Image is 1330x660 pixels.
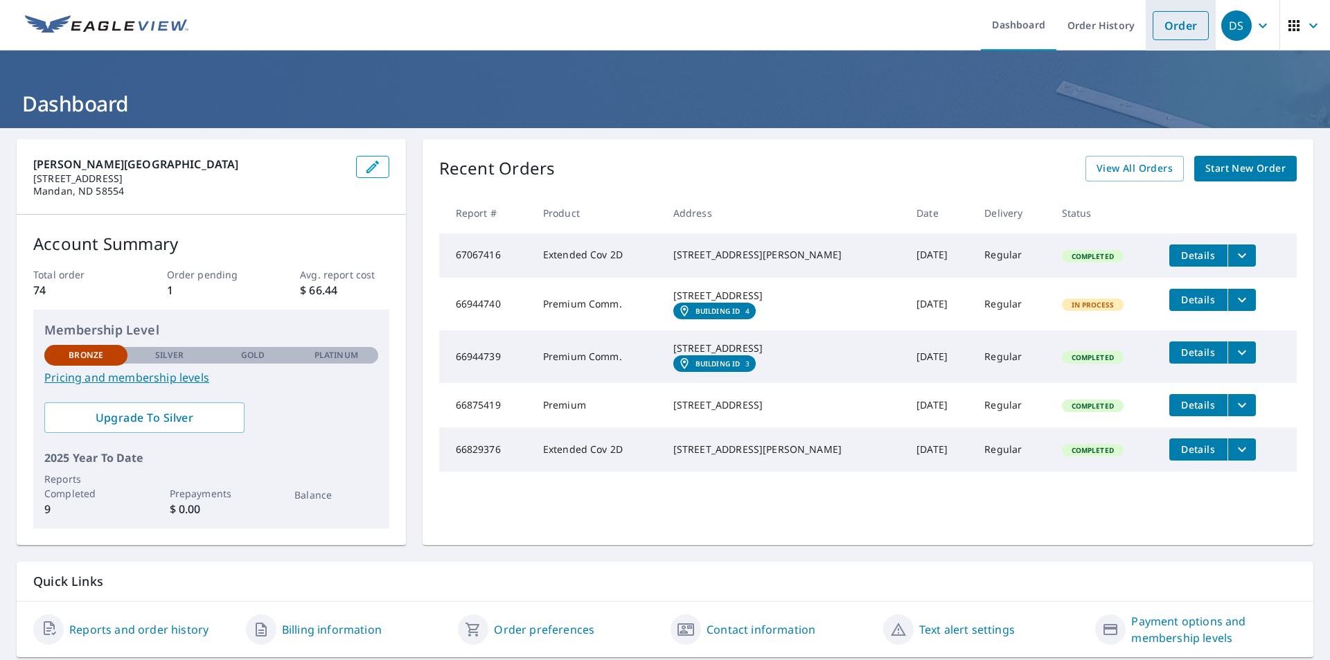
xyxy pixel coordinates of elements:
span: Completed [1063,445,1122,455]
span: Details [1178,346,1219,359]
p: $ 0.00 [170,501,253,517]
td: Regular [973,383,1050,427]
a: Building ID4 [673,303,756,319]
td: Regular [973,330,1050,383]
span: Upgrade To Silver [55,410,233,425]
span: Completed [1063,401,1122,411]
td: [DATE] [905,383,973,427]
button: filesDropdownBtn-66829376 [1227,438,1256,461]
span: Completed [1063,251,1122,261]
p: $ 66.44 [300,282,389,298]
div: [STREET_ADDRESS][PERSON_NAME] [673,248,894,262]
a: View All Orders [1085,156,1184,181]
p: Avg. report cost [300,267,389,282]
p: Membership Level [44,321,378,339]
div: [STREET_ADDRESS] [673,289,894,303]
td: 67067416 [439,233,532,278]
p: Gold [241,349,265,362]
p: Platinum [314,349,358,362]
div: [STREET_ADDRESS] [673,398,894,412]
span: Start New Order [1205,160,1286,177]
th: Delivery [973,193,1050,233]
td: [DATE] [905,233,973,278]
span: In Process [1063,300,1123,310]
p: Reports Completed [44,472,127,501]
span: Details [1178,398,1219,411]
button: filesDropdownBtn-66944739 [1227,341,1256,364]
div: DS [1221,10,1252,41]
td: Regular [973,427,1050,472]
em: Building ID [695,307,741,315]
p: 9 [44,501,127,517]
div: [STREET_ADDRESS][PERSON_NAME] [673,443,894,456]
p: Balance [294,488,378,502]
p: Bronze [69,349,103,362]
span: Completed [1063,353,1122,362]
button: detailsBtn-66875419 [1169,394,1227,416]
td: 66944739 [439,330,532,383]
td: Regular [973,278,1050,330]
h1: Dashboard [17,89,1313,118]
a: Pricing and membership levels [44,369,378,386]
p: [PERSON_NAME][GEOGRAPHIC_DATA] [33,156,345,172]
p: 2025 Year To Date [44,449,378,466]
button: detailsBtn-67067416 [1169,244,1227,267]
a: Start New Order [1194,156,1297,181]
span: Details [1178,249,1219,262]
span: View All Orders [1097,160,1173,177]
p: 1 [167,282,256,298]
p: Quick Links [33,573,1297,590]
td: [DATE] [905,330,973,383]
a: Text alert settings [919,621,1015,638]
td: 66829376 [439,427,532,472]
td: Extended Cov 2D [532,233,662,278]
td: Extended Cov 2D [532,427,662,472]
p: Account Summary [33,231,389,256]
p: [STREET_ADDRESS] [33,172,345,185]
p: 74 [33,282,122,298]
a: Upgrade To Silver [44,402,245,433]
button: detailsBtn-66944740 [1169,289,1227,311]
img: EV Logo [25,15,188,36]
td: Premium Comm. [532,330,662,383]
button: detailsBtn-66829376 [1169,438,1227,461]
button: detailsBtn-66944739 [1169,341,1227,364]
button: filesDropdownBtn-66944740 [1227,289,1256,311]
td: 66944740 [439,278,532,330]
th: Product [532,193,662,233]
p: Total order [33,267,122,282]
th: Date [905,193,973,233]
th: Report # [439,193,532,233]
a: Order [1153,11,1209,40]
td: Premium [532,383,662,427]
p: Silver [155,349,184,362]
td: Premium Comm. [532,278,662,330]
td: 66875419 [439,383,532,427]
span: Details [1178,293,1219,306]
a: Order preferences [494,621,594,638]
button: filesDropdownBtn-67067416 [1227,244,1256,267]
a: Contact information [707,621,815,638]
button: filesDropdownBtn-66875419 [1227,394,1256,416]
p: Order pending [167,267,256,282]
a: Building ID3 [673,355,756,372]
th: Address [662,193,905,233]
p: Recent Orders [439,156,556,181]
td: [DATE] [905,278,973,330]
em: Building ID [695,359,741,368]
a: Reports and order history [69,621,209,638]
td: Regular [973,233,1050,278]
a: Payment options and membership levels [1131,613,1297,646]
a: Billing information [282,621,382,638]
p: Prepayments [170,486,253,501]
th: Status [1051,193,1158,233]
span: Details [1178,443,1219,456]
p: Mandan, ND 58554 [33,185,345,197]
td: [DATE] [905,427,973,472]
div: [STREET_ADDRESS] [673,341,894,355]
